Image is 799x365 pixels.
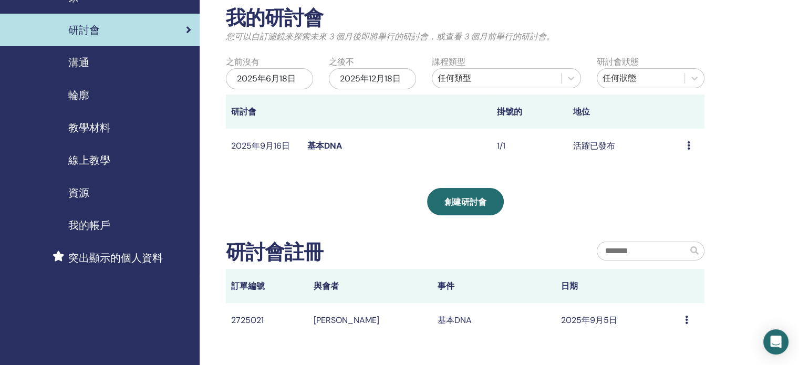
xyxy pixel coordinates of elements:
[497,140,505,151] font: 1/1
[231,106,256,117] font: 研討會
[444,196,486,207] font: 創建研討會
[573,140,615,151] font: 活躍已發布
[68,218,110,232] font: 我的帳戶
[231,280,265,291] font: 訂單編號
[763,329,788,354] div: 開啟 Intercom Messenger
[432,56,465,67] font: 課程類型
[68,251,163,265] font: 突出顯示的個人資料
[307,140,342,151] a: 基本DNA
[231,140,290,151] font: 2025年9月16日
[68,56,89,69] font: 溝通
[226,5,323,31] font: 我的研討會
[603,72,636,84] font: 任何狀態
[329,56,354,67] font: 之後不
[427,188,504,215] a: 創建研討會
[237,73,296,84] font: 2025年6月18日
[226,239,323,265] font: 研討會註冊
[438,72,471,84] font: 任何類型
[226,31,555,42] font: 您可以自訂濾鏡來探索未來 3 個月後即將舉行的研討會，或查看 3 個月前舉行的研討會。
[497,106,522,117] font: 掛號的
[561,315,617,326] font: 2025年9月5日
[68,121,110,134] font: 教學材料
[438,280,454,291] font: 事件
[68,153,110,167] font: 線上教學
[68,88,89,102] font: 輪廓
[597,56,639,67] font: 研討會狀態
[340,73,401,84] font: 2025年12月18日
[68,23,100,37] font: 研討會
[438,315,472,326] font: 基本DNA
[314,280,339,291] font: 與會者
[561,280,578,291] font: 日期
[231,315,264,326] font: 2725021
[68,186,89,200] font: 資源
[314,315,379,326] font: [PERSON_NAME]
[573,106,590,117] font: 地位
[226,56,260,67] font: 之前沒有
